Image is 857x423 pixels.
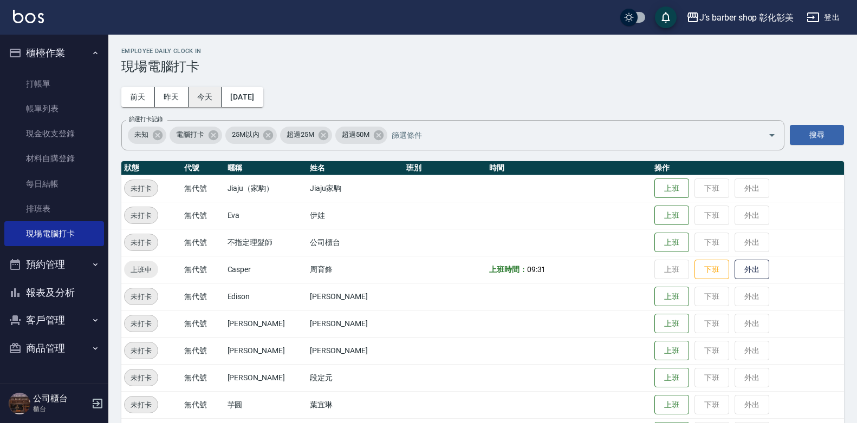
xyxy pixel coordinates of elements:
[181,202,224,229] td: 無代號
[225,310,308,337] td: [PERSON_NAME]
[181,283,224,310] td: 無代號
[307,229,404,256] td: 公司櫃台
[335,129,376,140] span: 超過50M
[307,310,404,337] td: [PERSON_NAME]
[225,129,266,140] span: 25M以內
[225,391,308,418] td: 芋圓
[13,10,44,23] img: Logo
[4,306,104,334] button: 客戶管理
[307,364,404,391] td: 段定元
[4,196,104,221] a: 排班表
[307,283,404,310] td: [PERSON_NAME]
[128,129,155,140] span: 未知
[790,125,844,145] button: 搜尋
[280,129,321,140] span: 超過25M
[181,229,224,256] td: 無代號
[181,337,224,364] td: 無代號
[181,364,224,391] td: 無代號
[682,6,798,29] button: J’s barber shop 彰化彰美
[170,127,222,144] div: 電腦打卡
[307,337,404,364] td: [PERSON_NAME]
[654,206,689,226] button: 上班
[307,202,404,229] td: 伊娃
[222,87,263,107] button: [DATE]
[694,260,729,280] button: 下班
[225,161,308,175] th: 暱稱
[9,393,30,414] img: Person
[181,161,224,175] th: 代號
[654,314,689,334] button: 上班
[125,372,158,384] span: 未打卡
[654,179,689,199] button: 上班
[307,256,404,283] td: 周育鋒
[225,283,308,310] td: Edison
[125,210,158,221] span: 未打卡
[124,264,158,275] span: 上班中
[4,39,104,67] button: 櫃檯作業
[225,364,308,391] td: [PERSON_NAME]
[699,11,794,24] div: J’s barber shop 彰化彰美
[33,404,88,414] p: 櫃台
[389,125,749,144] input: 篩選條件
[652,161,844,175] th: 操作
[4,279,104,307] button: 報表及分析
[4,334,104,362] button: 商品管理
[4,71,104,96] a: 打帳單
[654,341,689,361] button: 上班
[225,127,277,144] div: 25M以內
[181,175,224,202] td: 無代號
[654,368,689,388] button: 上班
[121,59,844,74] h3: 現場電腦打卡
[4,221,104,246] a: 現場電腦打卡
[33,393,88,404] h5: 公司櫃台
[125,291,158,302] span: 未打卡
[307,161,404,175] th: 姓名
[225,337,308,364] td: [PERSON_NAME]
[335,127,387,144] div: 超過50M
[128,127,166,144] div: 未知
[225,175,308,202] td: Jiaju（家駒）
[170,129,211,140] span: 電腦打卡
[404,161,486,175] th: 班別
[125,237,158,248] span: 未打卡
[307,175,404,202] td: Jiaju家駒
[4,121,104,146] a: 現金收支登錄
[763,127,781,144] button: Open
[125,399,158,411] span: 未打卡
[181,256,224,283] td: 無代號
[125,345,158,356] span: 未打卡
[125,318,158,329] span: 未打卡
[225,256,308,283] td: Casper
[125,183,158,194] span: 未打卡
[225,229,308,256] td: 不指定理髮師
[4,250,104,279] button: 預約管理
[280,127,332,144] div: 超過25M
[225,202,308,229] td: Eva
[129,115,163,123] label: 篩選打卡記錄
[654,395,689,415] button: 上班
[527,265,546,274] span: 09:31
[655,6,677,28] button: save
[4,171,104,196] a: 每日結帳
[181,310,224,337] td: 無代號
[735,260,769,280] button: 外出
[489,265,527,274] b: 上班時間：
[155,87,189,107] button: 昨天
[121,48,844,55] h2: Employee Daily Clock In
[307,391,404,418] td: 葉宜琳
[181,391,224,418] td: 無代號
[121,161,181,175] th: 狀態
[654,287,689,307] button: 上班
[4,96,104,121] a: 帳單列表
[4,146,104,171] a: 材料自購登錄
[189,87,222,107] button: 今天
[802,8,844,28] button: 登出
[486,161,652,175] th: 時間
[121,87,155,107] button: 前天
[654,233,689,253] button: 上班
